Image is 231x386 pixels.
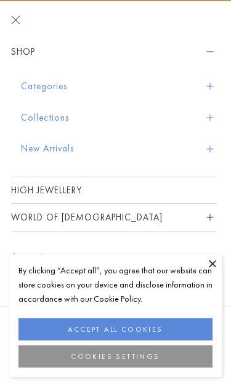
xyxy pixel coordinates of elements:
button: Collections [21,102,216,134]
button: ACCEPT ALL COOKIES [18,318,213,340]
button: World of [DEMOGRAPHIC_DATA] [11,204,216,231]
button: COOKIES SETTINGS [18,345,213,368]
a: High Jewellery [11,177,216,203]
div: By clicking “Accept all”, you agree that our website can store cookies on your device and disclos... [18,263,213,306]
a: Account [11,249,216,263]
button: Close navigation [11,15,20,25]
button: Categories [21,71,216,102]
button: Shop [11,38,216,66]
button: New Arrivals [21,133,216,164]
nav: Sidebar navigation [11,38,216,232]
